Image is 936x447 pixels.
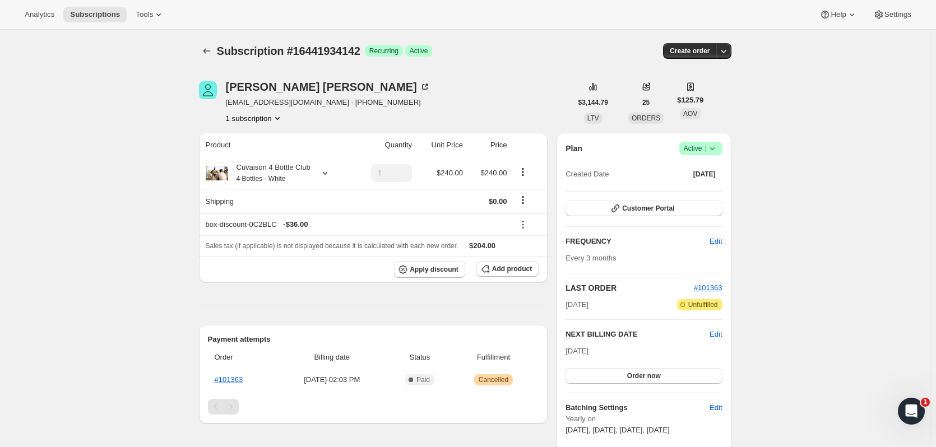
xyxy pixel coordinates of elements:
[394,261,465,278] button: Apply discount
[280,352,385,363] span: Billing date
[129,7,171,22] button: Tools
[694,283,722,292] a: #101363
[831,10,846,19] span: Help
[566,299,589,310] span: [DATE]
[18,7,61,22] button: Analytics
[632,114,660,122] span: ORDERS
[208,399,539,415] nav: Pagination
[415,133,466,157] th: Unit Price
[215,375,243,384] a: #101363
[687,166,722,182] button: [DATE]
[489,197,507,206] span: $0.00
[416,375,430,384] span: Paid
[663,43,716,59] button: Create order
[514,194,532,206] button: Shipping actions
[566,236,710,247] h2: FREQUENCY
[566,413,722,425] span: Yearly on
[867,7,918,22] button: Settings
[136,10,153,19] span: Tools
[199,81,217,99] span: Marlene Weinstein
[199,189,352,213] th: Shipping
[627,371,661,380] span: Order now
[813,7,864,22] button: Help
[208,334,539,345] h2: Payment attempts
[683,110,697,118] span: AOV
[693,170,716,179] span: [DATE]
[514,166,532,178] button: Product actions
[410,265,458,274] span: Apply discount
[466,133,511,157] th: Price
[206,242,458,250] span: Sales tax (if applicable) is not displayed because it is calculated with each new order.
[684,143,718,154] span: Active
[694,282,722,294] button: #101363
[226,113,283,124] button: Product actions
[479,375,508,384] span: Cancelled
[70,10,120,19] span: Subscriptions
[898,398,925,425] iframe: Intercom live chat
[280,374,385,385] span: [DATE] · 02:03 PM
[199,43,215,59] button: Subscriptions
[677,95,703,106] span: $125.79
[710,236,722,247] span: Edit
[206,219,507,230] div: box-discount-0C2BLC
[352,133,415,157] th: Quantity
[283,219,308,230] span: - $36.00
[226,81,430,92] div: [PERSON_NAME] [PERSON_NAME]
[566,426,669,434] span: [DATE], [DATE], [DATE], [DATE]
[455,352,532,363] span: Fulfillment
[410,46,428,55] span: Active
[469,241,495,250] span: $204.00
[921,398,930,407] span: 1
[481,169,507,177] span: $240.00
[228,162,311,184] div: Cuvaison 4 Bottle Club
[572,95,615,110] button: $3,144.79
[237,175,286,183] small: 4 Bottles - White
[566,329,710,340] h2: NEXT BILLING DATE
[566,143,582,154] h2: Plan
[705,144,706,153] span: |
[710,402,722,413] span: Edit
[566,368,722,384] button: Order now
[710,329,722,340] button: Edit
[622,204,674,213] span: Customer Portal
[566,282,694,294] h2: LAST ORDER
[208,345,276,370] th: Order
[670,46,710,55] span: Create order
[199,133,352,157] th: Product
[566,169,609,180] span: Created Date
[587,114,599,122] span: LTV
[566,402,710,413] h6: Batching Settings
[217,45,360,57] span: Subscription #16441934142
[566,201,722,216] button: Customer Portal
[492,264,532,273] span: Add product
[63,7,127,22] button: Subscriptions
[25,10,54,19] span: Analytics
[688,300,718,309] span: Unfulfilled
[391,352,448,363] span: Status
[884,10,911,19] span: Settings
[437,169,463,177] span: $240.00
[578,98,608,107] span: $3,144.79
[703,399,729,417] button: Edit
[369,46,399,55] span: Recurring
[703,232,729,250] button: Edit
[226,97,430,108] span: [EMAIL_ADDRESS][DOMAIN_NAME] · [PHONE_NUMBER]
[642,98,650,107] span: 25
[566,347,589,355] span: [DATE]
[476,261,539,277] button: Add product
[636,95,656,110] button: 25
[566,254,616,262] span: Every 3 months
